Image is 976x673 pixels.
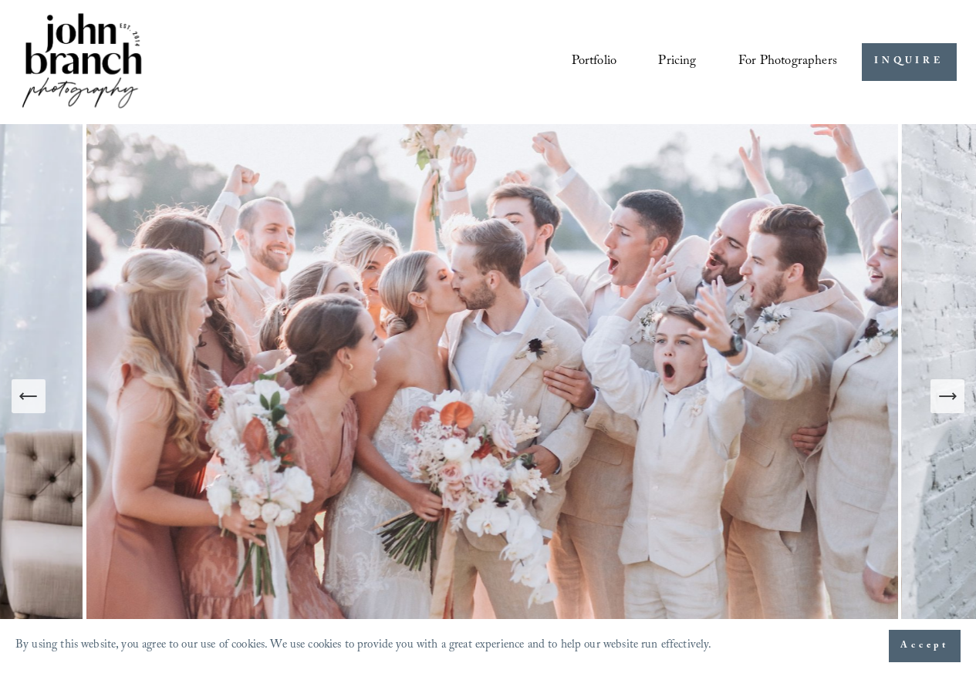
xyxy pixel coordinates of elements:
img: A wedding party celebrating outdoors, featuring a bride and groom kissing amidst cheering bridesm... [83,124,902,670]
p: By using this website, you agree to our use of cookies. We use cookies to provide you with a grea... [15,634,712,658]
a: Portfolio [572,48,617,76]
span: Accept [900,638,949,654]
a: Pricing [658,48,696,76]
button: Next Slide [930,379,964,413]
button: Previous Slide [12,379,46,413]
a: folder dropdown [738,48,837,76]
a: INQUIRE [862,43,957,81]
img: John Branch IV Photography [19,10,144,114]
span: For Photographers [738,49,837,75]
button: Accept [889,630,961,662]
